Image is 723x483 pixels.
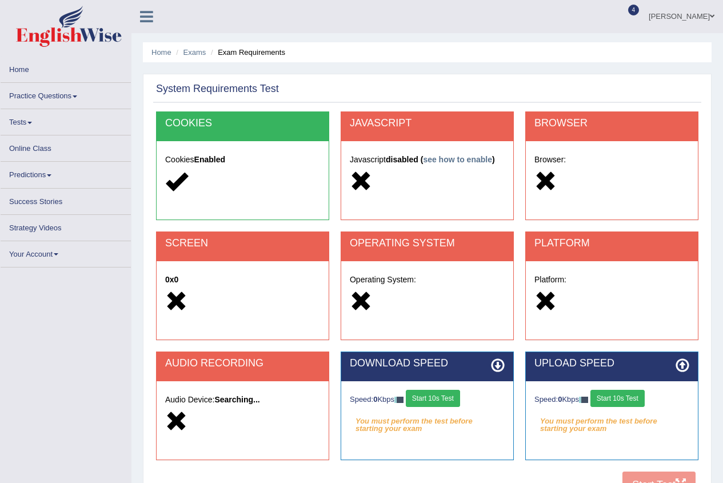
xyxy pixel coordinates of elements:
strong: 0 [558,395,562,404]
a: Home [151,48,171,57]
a: Tests [1,109,131,131]
strong: Enabled [194,155,225,164]
a: Success Stories [1,189,131,211]
a: Home [1,57,131,79]
h2: DOWNLOAD SPEED [350,358,505,369]
h5: Javascript [350,155,505,164]
a: Strategy Videos [1,215,131,237]
a: Predictions [1,162,131,184]
div: Speed: Kbps [534,390,689,410]
h5: Browser: [534,155,689,164]
button: Start 10s Test [590,390,645,407]
h5: Operating System: [350,276,505,284]
h2: SCREEN [165,238,320,249]
div: Speed: Kbps [350,390,505,410]
h2: BROWSER [534,118,689,129]
h5: Audio Device: [165,396,320,404]
h2: OPERATING SYSTEM [350,238,505,249]
li: Exam Requirements [208,47,285,58]
h2: System Requirements Test [156,83,279,95]
img: ajax-loader-fb-connection.gif [579,397,588,403]
span: 4 [628,5,640,15]
img: ajax-loader-fb-connection.gif [394,397,404,403]
h2: JAVASCRIPT [350,118,505,129]
a: Practice Questions [1,83,131,105]
button: Start 10s Test [406,390,460,407]
a: Exams [183,48,206,57]
strong: Searching... [214,395,259,404]
strong: 0 [373,395,377,404]
strong: disabled ( ) [386,155,495,164]
a: Your Account [1,241,131,264]
h2: AUDIO RECORDING [165,358,320,369]
h5: Cookies [165,155,320,164]
h5: Platform: [534,276,689,284]
strong: 0x0 [165,275,178,284]
h2: UPLOAD SPEED [534,358,689,369]
em: You must perform the test before starting your exam [534,413,689,430]
h2: PLATFORM [534,238,689,249]
h2: COOKIES [165,118,320,129]
a: see how to enable [423,155,492,164]
a: Online Class [1,135,131,158]
em: You must perform the test before starting your exam [350,413,505,430]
